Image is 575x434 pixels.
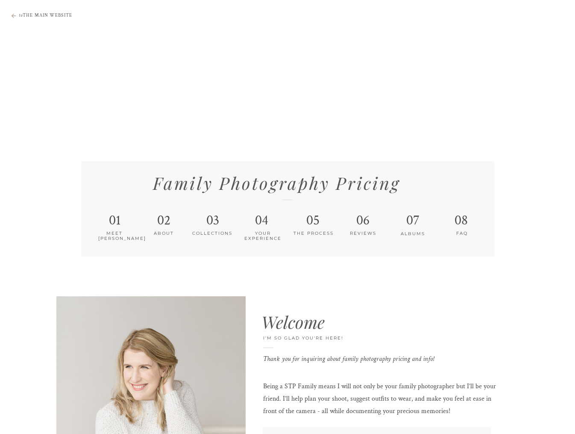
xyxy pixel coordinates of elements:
[106,213,123,231] h1: 01
[404,213,422,231] h1: 07
[153,173,424,197] h1: Family Photography Pricing
[354,213,372,231] h1: 06
[436,231,487,247] h2: FAQ
[263,335,387,342] p: I'm so glad you're here!
[19,12,23,18] i: to
[393,231,432,247] h2: ALBUMS
[452,213,470,231] h1: 08
[98,231,131,247] h2: MEET [PERSON_NAME]
[261,312,331,331] h1: Welcome
[138,231,189,247] h2: ABOUT
[204,213,221,231] h1: 03
[263,353,497,369] p: Thank you for inquiring about family photography pricing and info!
[290,231,337,247] h2: THE PROCESS
[19,11,93,18] a: toTHE MAIN WEBSITE
[155,213,173,231] h1: 02
[253,213,270,231] h1: 04
[337,231,389,247] h2: REVIEWS
[191,231,234,247] h2: COLLECTIONS
[237,231,288,247] h2: YOUR EXPERIENCE
[304,213,322,231] h1: 05
[19,11,93,18] p: THE MAIN WEBSITE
